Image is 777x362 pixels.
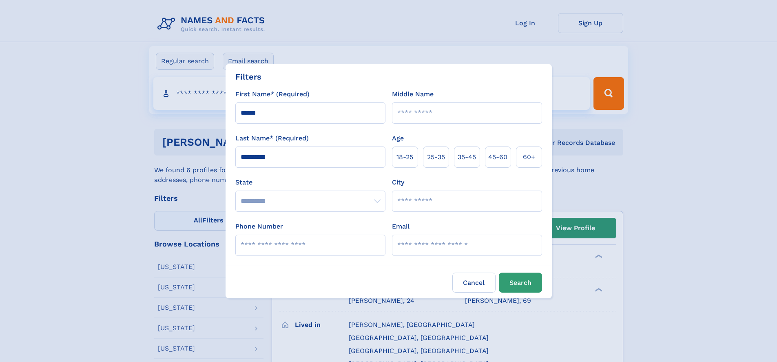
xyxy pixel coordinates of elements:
[235,71,261,83] div: Filters
[499,273,542,293] button: Search
[488,152,507,162] span: 45‑60
[235,222,283,231] label: Phone Number
[235,133,309,143] label: Last Name* (Required)
[392,222,410,231] label: Email
[392,178,404,187] label: City
[427,152,445,162] span: 25‑35
[392,133,404,143] label: Age
[452,273,496,293] label: Cancel
[458,152,476,162] span: 35‑45
[235,89,310,99] label: First Name* (Required)
[523,152,535,162] span: 60+
[396,152,413,162] span: 18‑25
[392,89,434,99] label: Middle Name
[235,178,385,187] label: State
